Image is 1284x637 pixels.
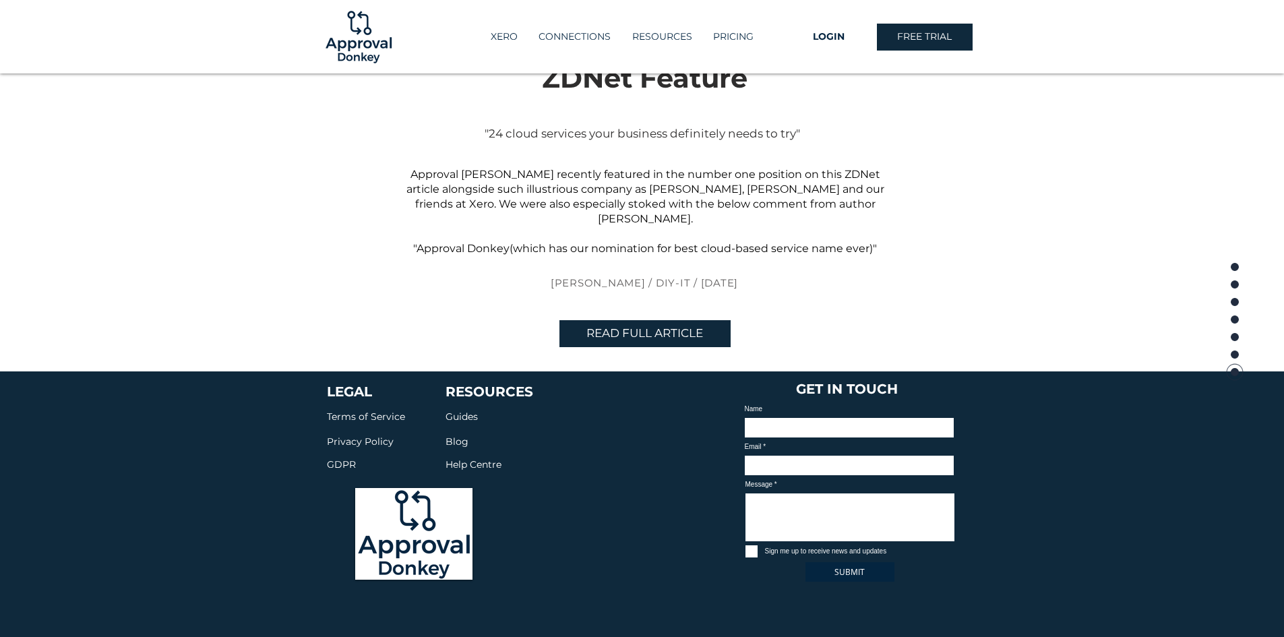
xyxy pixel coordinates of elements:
[327,433,394,448] a: Privacy Policy
[702,26,764,48] a: PRICING
[621,26,702,48] div: RESOURCES
[897,30,952,44] span: FREE TRIAL
[485,127,800,140] span: "24 cloud services your business definitely needs to try"
[559,320,731,347] a: READ FULL ARTICLE
[834,566,865,578] span: SUBMIT
[327,409,405,423] a: Terms of Service
[542,61,747,94] span: ZDNet Feature
[463,26,781,48] nav: Site
[327,456,356,471] a: GDPR
[446,433,468,448] a: Blog
[446,456,501,471] a: Help Centre
[586,326,703,342] span: READ FULL ARTICLE
[528,26,621,48] a: CONNECTIONS
[877,24,973,51] a: FREE TRIAL
[745,481,954,488] label: Message
[625,26,699,48] p: RESOURCES
[406,168,884,225] span: Approval [PERSON_NAME] recently featured in the number one position on this ZDNet article alongsi...
[532,26,617,48] p: CONNECTIONS
[484,26,524,48] p: XERO
[322,1,395,73] img: Logo-01.png
[413,242,877,255] span: " (which has our nomination for best cloud-based service name ever)"
[446,458,501,471] span: Help Centre
[781,24,877,51] a: LOGIN
[745,406,954,413] label: Name
[327,435,394,448] span: Privacy Policy
[327,411,405,423] span: Terms of Service
[1225,258,1244,380] nav: Page
[355,488,472,580] img: Logo-01_edited.png
[446,435,468,448] span: Blog
[417,242,510,255] a: Approval Donkey
[446,411,478,423] span: Guides
[446,384,533,400] span: RESOURCES
[480,26,528,48] a: XERO
[327,458,356,471] span: GDPR
[551,276,738,289] span: [PERSON_NAME] / DIY-IT / [DATE]
[327,384,372,400] a: LEGAL
[745,444,954,450] label: Email
[796,381,898,397] span: GET IN TOUCH
[706,26,760,48] p: PRICING
[805,562,894,582] button: SUBMIT
[446,408,478,423] a: Guides
[813,30,845,44] span: LOGIN
[765,547,887,555] span: Sign me up to receive news and updates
